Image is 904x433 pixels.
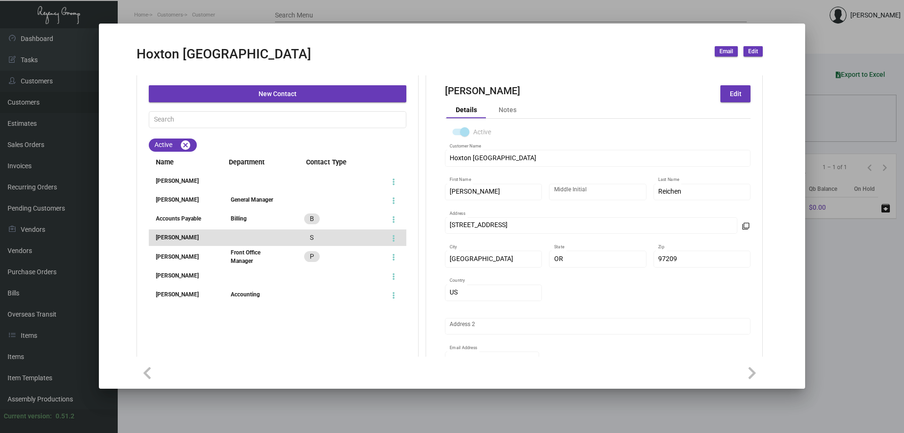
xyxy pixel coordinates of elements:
span: New Contact [258,90,297,98]
mat-icon: filter_none [742,225,750,233]
div: Accounts Payable [149,214,213,223]
div: 0.51.2 [56,411,74,421]
button: Edit [720,85,751,102]
mat-chip: Active [149,139,197,152]
span: Edit [730,90,742,98]
div: Details [456,105,477,115]
button: Email [715,46,738,57]
div: Notes [499,105,517,115]
span: Email [719,48,733,56]
div: Billing [231,214,247,223]
h2: Hoxton [GEOGRAPHIC_DATA] [137,46,311,62]
div: General Manager [231,196,273,204]
span: Contact Type [299,157,406,168]
div: Accounting [231,290,260,299]
button: Edit [743,46,763,57]
div: [PERSON_NAME] [149,271,213,280]
div: [PERSON_NAME] [149,177,213,185]
span: Name [149,157,213,168]
div: Current version: [4,411,52,421]
span: Department [222,157,286,168]
mat-chip: B [304,213,320,224]
mat-chip: S [304,232,319,243]
div: [PERSON_NAME] [149,253,213,261]
input: Search [154,116,402,123]
div: [PERSON_NAME] [149,233,213,242]
div: [PERSON_NAME] [149,290,213,299]
mat-chip: P [304,251,320,262]
button: New Contact [149,85,406,102]
span: Active [473,126,491,138]
div: Front Office Manager [231,248,281,265]
div: [PERSON_NAME] [149,196,213,204]
mat-icon: cancel [180,139,191,151]
h4: [PERSON_NAME] [445,85,520,98]
span: Edit [748,48,758,56]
